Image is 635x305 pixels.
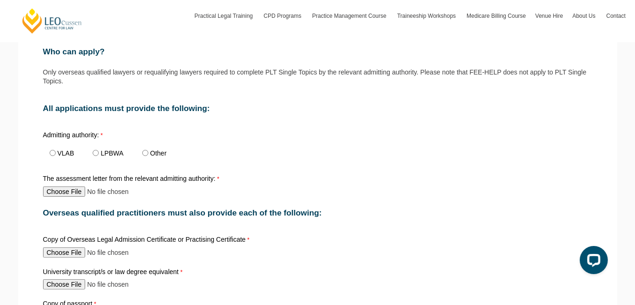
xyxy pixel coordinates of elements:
[43,208,592,217] h2: Overseas qualified practitioners must also provide each of the following:
[307,2,393,30] a: Practice Management Course
[572,242,612,282] iframe: LiveChat chat widget
[602,2,630,30] a: Contact
[150,150,167,156] label: Other
[43,268,185,277] label: University transcript/s or law degree equivalent
[43,104,592,113] h2: All applications must provide the following:
[462,2,531,30] a: Medicare Billing Course
[101,150,124,156] label: LPBWA
[43,68,592,85] p: Only overseas qualified lawyers or requalifying lawyers required to complete PLT Single Topics by...
[43,132,183,141] label: Admitting authority:
[393,2,462,30] a: Traineeship Workshops
[43,279,167,290] input: University transcript/s or law degree equivalent
[43,175,222,184] label: The assessment letter from the relevant admitting authority:
[21,7,83,34] a: [PERSON_NAME] Centre for Law
[568,2,601,30] a: About Us
[58,150,74,156] label: VLAB
[259,2,307,30] a: CPD Programs
[43,247,167,258] input: Copy of Overseas Legal Admission Certificate or Practising Certificate
[43,47,592,56] h2: Who can apply?
[190,2,259,30] a: Practical Legal Training
[43,186,167,197] input: The assessment letter from the relevant admitting authority:
[43,236,252,245] label: Copy of Overseas Legal Admission Certificate or Practising Certificate
[531,2,568,30] a: Venue Hire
